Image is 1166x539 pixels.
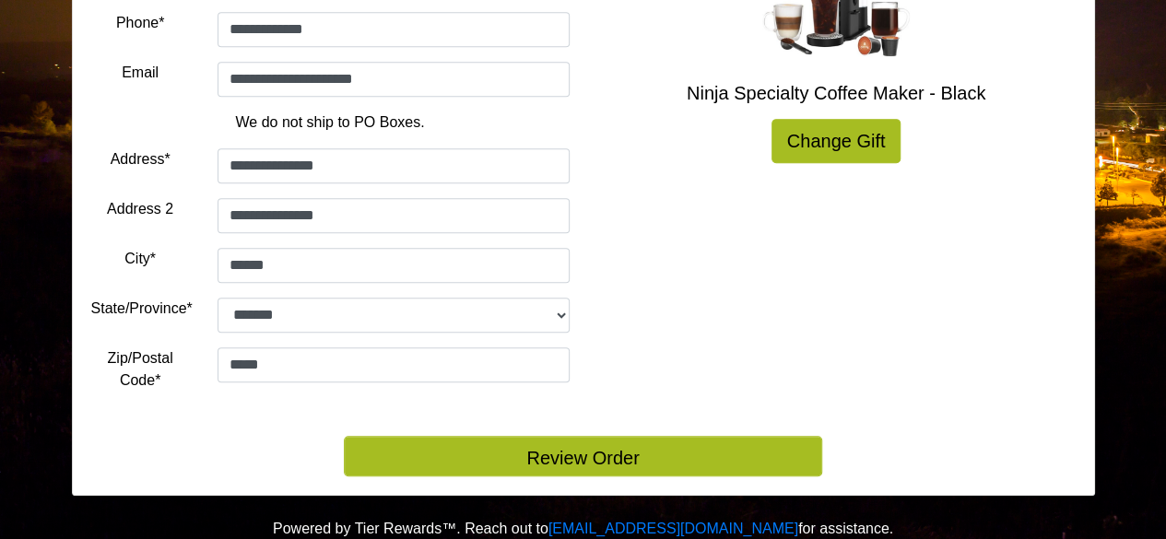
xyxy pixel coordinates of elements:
a: [EMAIL_ADDRESS][DOMAIN_NAME] [548,521,798,536]
label: City* [124,248,156,270]
label: Address* [111,148,171,170]
p: We do not ship to PO Boxes. [105,111,556,134]
span: Powered by Tier Rewards™. Reach out to for assistance. [273,521,893,536]
button: Review Order [344,436,822,476]
label: State/Province* [91,298,193,320]
label: Address 2 [107,198,173,220]
label: Phone* [116,12,165,34]
label: Email [122,62,159,84]
label: Zip/Postal Code* [91,347,190,392]
a: Change Gift [771,119,901,163]
h5: Ninja Specialty Coffee Maker - Black [597,82,1076,104]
